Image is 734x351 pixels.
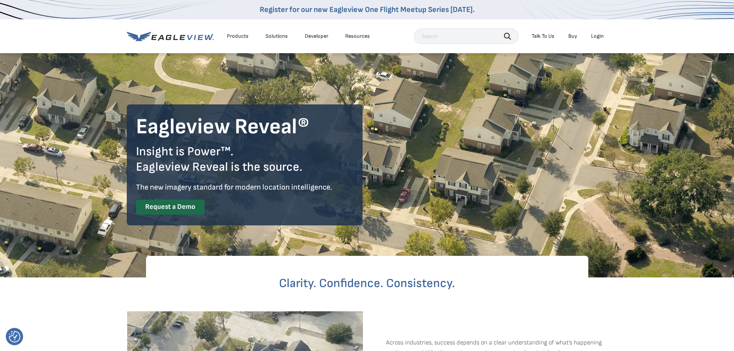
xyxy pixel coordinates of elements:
[414,29,519,44] input: Search
[305,33,328,40] a: Developer
[136,181,353,193] div: The new imagery standard for modern location intelligence.
[136,114,353,141] h1: Eagleview Reveal®
[532,33,554,40] div: Talk To Us
[168,277,567,290] h2: Clarity. Confidence. Consistency.
[9,331,20,343] img: Revisit consent button
[136,144,353,175] div: Insight is Power™. Eagleview Reveal is the source.
[591,33,604,40] div: Login
[9,331,20,343] button: Consent Preferences
[265,33,288,40] div: Solutions
[568,33,577,40] a: Buy
[136,200,205,215] a: Request a Demo
[345,33,370,40] div: Resources
[260,5,475,14] a: Register for our new Eagleview One Flight Meetup Series [DATE].
[227,33,249,40] div: Products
